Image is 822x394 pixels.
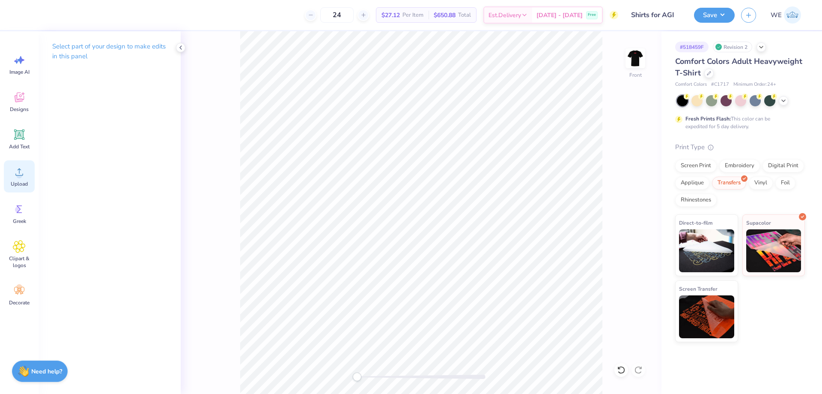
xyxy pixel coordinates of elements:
[675,159,717,172] div: Screen Print
[320,7,354,23] input: – –
[458,11,471,20] span: Total
[675,142,805,152] div: Print Type
[11,180,28,187] span: Upload
[775,177,795,189] div: Foil
[629,71,642,79] div: Front
[679,284,718,293] span: Screen Transfer
[9,299,30,306] span: Decorate
[762,159,804,172] div: Digital Print
[771,10,782,20] span: WE
[746,229,801,272] img: Supacolor
[767,6,805,24] a: WE
[712,177,746,189] div: Transfers
[719,159,760,172] div: Embroidery
[10,106,29,113] span: Designs
[679,218,713,227] span: Direct-to-film
[679,229,734,272] img: Direct-to-film
[711,81,729,88] span: # C1717
[749,177,773,189] div: Vinyl
[694,8,735,23] button: Save
[784,6,801,24] img: Werrine Empeynado
[434,11,456,20] span: $650.88
[675,194,717,207] div: Rhinestones
[488,11,521,20] span: Est. Delivery
[13,218,26,225] span: Greek
[685,115,791,130] div: This color can be expedited for 5 day delivery.
[685,115,731,122] strong: Fresh Prints Flash:
[675,81,707,88] span: Comfort Colors
[675,56,802,78] span: Comfort Colors Adult Heavyweight T-Shirt
[713,42,752,52] div: Revision 2
[746,218,771,227] span: Supacolor
[536,11,583,20] span: [DATE] - [DATE]
[353,373,361,381] div: Accessibility label
[679,295,734,338] img: Screen Transfer
[627,50,644,67] img: Front
[5,255,33,269] span: Clipart & logos
[381,11,400,20] span: $27.12
[733,81,776,88] span: Minimum Order: 24 +
[675,177,709,189] div: Applique
[625,6,688,24] input: Untitled Design
[52,42,167,61] p: Select part of your design to make edits in this panel
[675,42,709,52] div: # 518459F
[402,11,423,20] span: Per Item
[9,69,30,75] span: Image AI
[31,367,62,376] strong: Need help?
[588,12,596,18] span: Free
[9,143,30,150] span: Add Text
